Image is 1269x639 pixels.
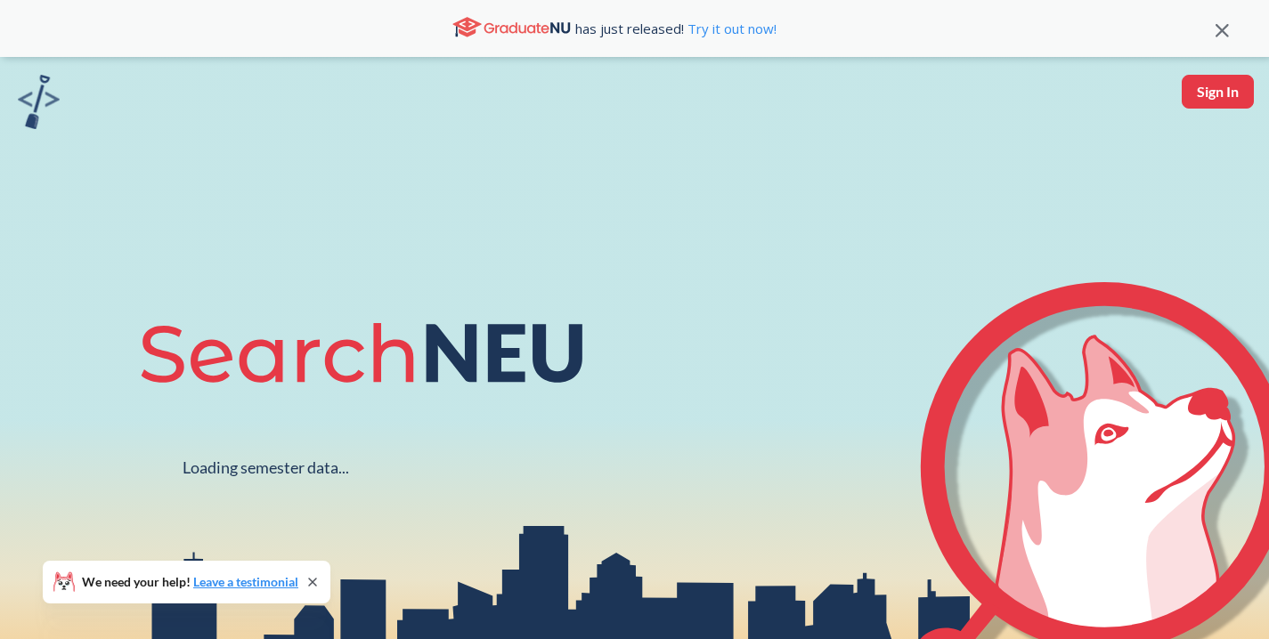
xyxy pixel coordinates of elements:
button: Sign In [1182,75,1254,109]
img: sandbox logo [18,75,60,129]
a: sandbox logo [18,75,60,134]
div: Loading semester data... [183,457,349,478]
span: has just released! [575,19,777,38]
a: Try it out now! [684,20,777,37]
a: Leave a testimonial [193,574,298,589]
span: We need your help! [82,576,298,588]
